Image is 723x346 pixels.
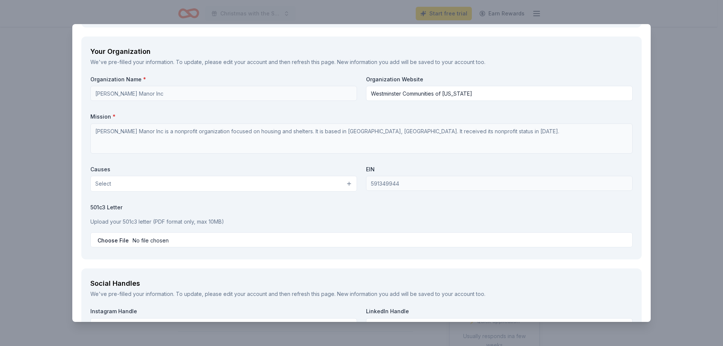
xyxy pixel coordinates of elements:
[223,291,267,297] a: edit your account
[366,76,633,83] label: Organization Website
[223,59,267,65] a: edit your account
[90,290,633,299] div: We've pre-filled your information. To update, please and then refresh this page. New information ...
[90,46,633,58] div: Your Organization
[90,58,633,67] div: We've pre-filled your information. To update, please and then refresh this page. New information ...
[366,308,633,315] label: LinkedIn Handle
[90,176,357,192] button: Select
[90,277,633,290] div: Social Handles
[90,308,357,315] label: Instagram Handle
[90,113,633,120] label: Mission
[90,123,633,154] textarea: [PERSON_NAME] Manor Inc is a nonprofit organization focused on housing and shelters. It is based ...
[90,76,357,83] label: Organization Name
[366,166,633,173] label: EIN
[90,204,633,211] label: 501c3 Letter
[90,166,357,173] label: Causes
[95,179,111,188] span: Select
[90,217,633,226] p: Upload your 501c3 letter (PDF format only, max 10MB)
